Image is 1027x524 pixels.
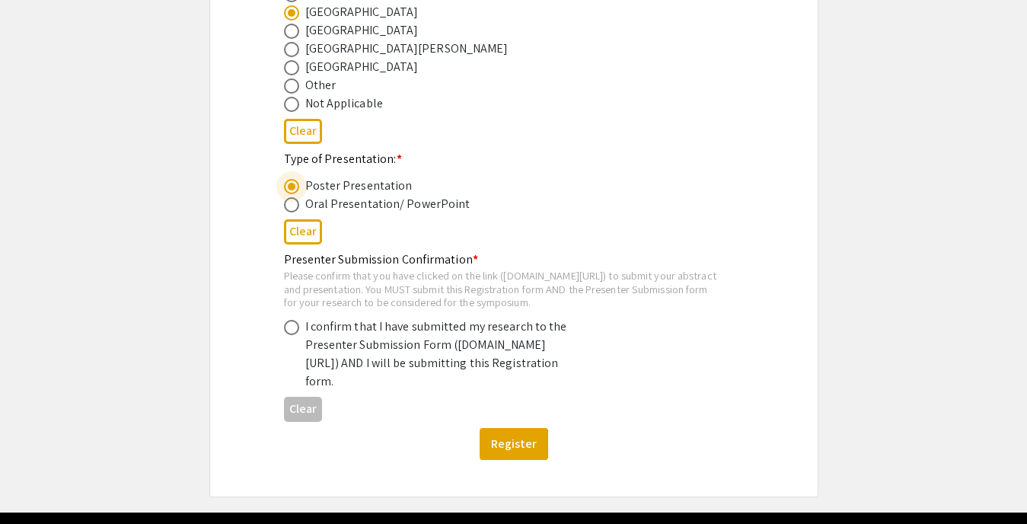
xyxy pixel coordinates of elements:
div: [GEOGRAPHIC_DATA] [305,21,419,40]
div: Other [305,76,336,94]
div: [GEOGRAPHIC_DATA][PERSON_NAME] [305,40,509,58]
button: Clear [284,119,322,144]
button: Register [480,428,548,460]
div: Not Applicable [305,94,383,113]
div: Poster Presentation [305,177,413,195]
iframe: Chat [11,455,65,513]
div: Please confirm that you have clicked on the link ([DOMAIN_NAME][URL]) to submit your abstract and... [284,269,719,309]
mat-label: Type of Presentation: [284,151,402,167]
div: [GEOGRAPHIC_DATA] [305,3,419,21]
button: Clear [284,397,322,422]
div: Oral Presentation/ PowerPoint [305,195,470,213]
div: I confirm that I have submitted my research to the Presenter Submission Form ([DOMAIN_NAME][URL])... [305,318,572,391]
button: Clear [284,219,322,244]
div: [GEOGRAPHIC_DATA] [305,58,419,76]
mat-label: Presenter Submission Confirmation [284,251,478,267]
